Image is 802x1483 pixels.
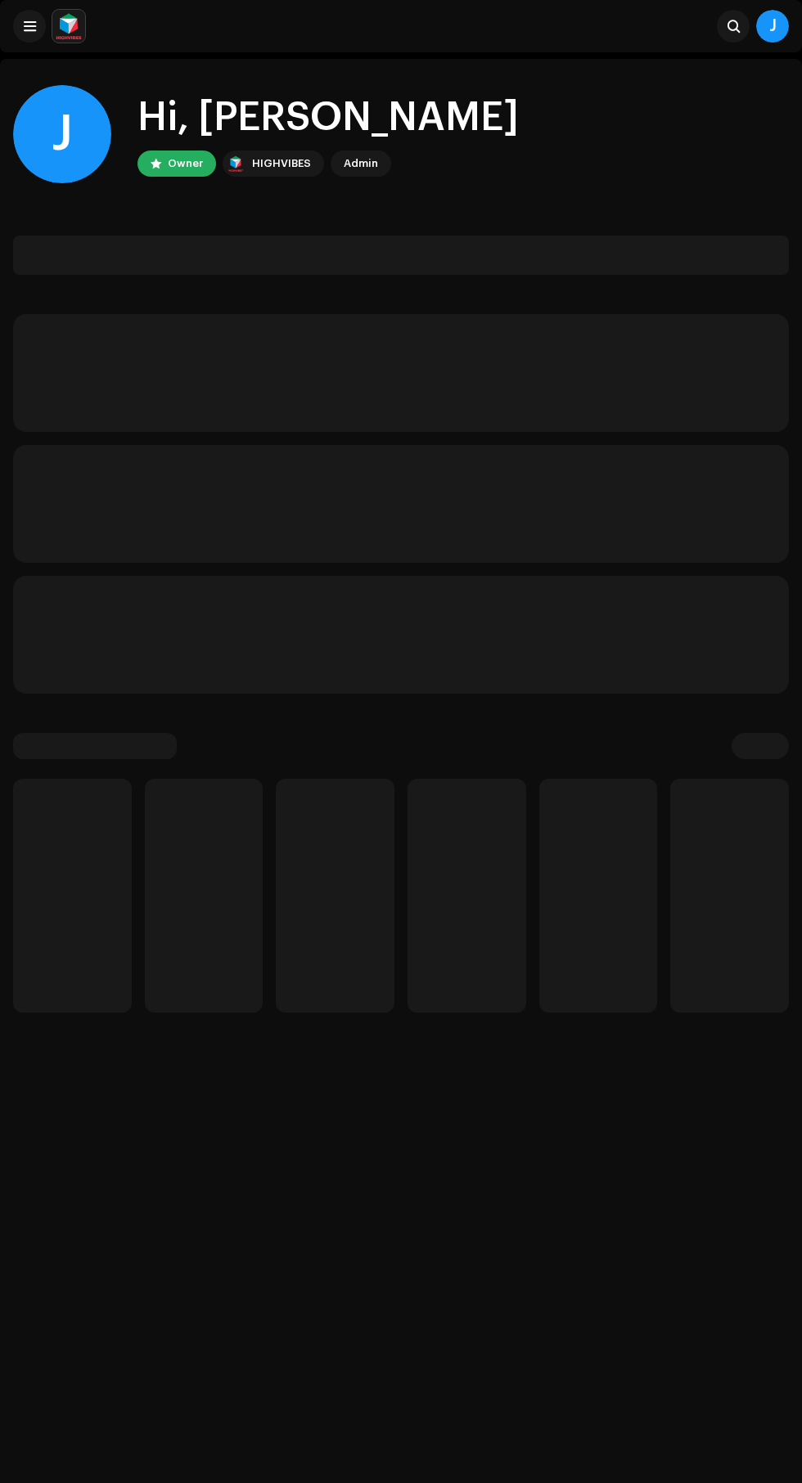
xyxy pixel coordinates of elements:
[168,154,203,173] div: Owner
[52,10,85,43] img: feab3aad-9b62-475c-8caf-26f15a9573ee
[13,85,111,183] div: J
[344,154,378,173] div: Admin
[137,92,519,144] div: Hi, [PERSON_NAME]
[226,154,246,173] img: feab3aad-9b62-475c-8caf-26f15a9573ee
[756,10,789,43] div: J
[252,154,311,173] div: HIGHVIBES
